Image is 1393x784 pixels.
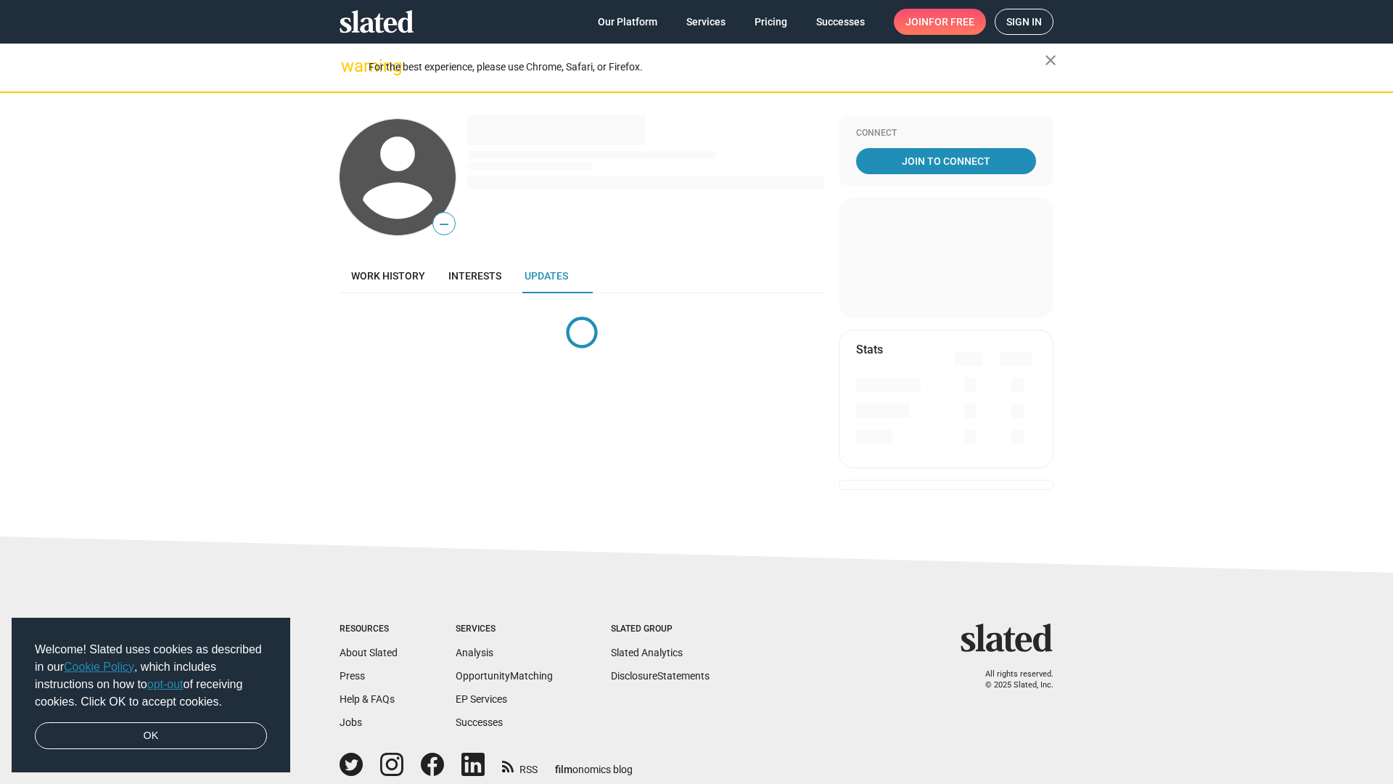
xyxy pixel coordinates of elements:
div: Connect [856,128,1036,139]
mat-icon: close [1042,52,1059,69]
span: Interests [448,270,501,282]
div: cookieconsent [12,618,290,773]
span: — [433,215,455,234]
a: OpportunityMatching [456,670,553,682]
a: Join To Connect [856,148,1036,174]
a: Joinfor free [894,9,986,35]
a: DisclosureStatements [611,670,710,682]
div: For the best experience, please use Chrome, Safari, or Firefox. [369,57,1045,77]
span: Work history [351,270,425,282]
a: dismiss cookie message [35,722,267,750]
a: Successes [805,9,876,35]
a: Jobs [340,716,362,728]
span: Services [686,9,726,35]
a: Sign in [995,9,1053,35]
a: About Slated [340,647,398,658]
div: Slated Group [611,624,710,635]
span: Join [905,9,974,35]
span: Updates [525,270,568,282]
a: Our Platform [586,9,669,35]
span: Successes [816,9,865,35]
a: RSS [502,754,538,777]
a: Services [675,9,737,35]
a: filmonomics blog [555,751,633,777]
a: opt-out [147,678,184,690]
a: Press [340,670,365,682]
span: Our Platform [598,9,657,35]
a: Help & FAQs [340,693,395,705]
div: Services [456,624,553,635]
span: Welcome! Slated uses cookies as described in our , which includes instructions on how to of recei... [35,641,267,711]
a: EP Services [456,693,507,705]
a: Interests [437,258,513,293]
span: Join To Connect [859,148,1033,174]
span: Pricing [755,9,787,35]
a: Updates [513,258,580,293]
span: film [555,764,572,775]
a: Slated Analytics [611,647,683,658]
a: Work history [340,258,437,293]
mat-card-title: Stats [856,342,883,357]
mat-icon: warning [341,57,358,75]
span: for free [929,9,974,35]
div: Resources [340,624,398,635]
span: Sign in [1006,9,1042,34]
a: Cookie Policy [64,661,134,673]
a: Successes [456,716,503,728]
a: Analysis [456,647,493,658]
p: All rights reserved. © 2025 Slated, Inc. [970,669,1053,690]
a: Pricing [743,9,799,35]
